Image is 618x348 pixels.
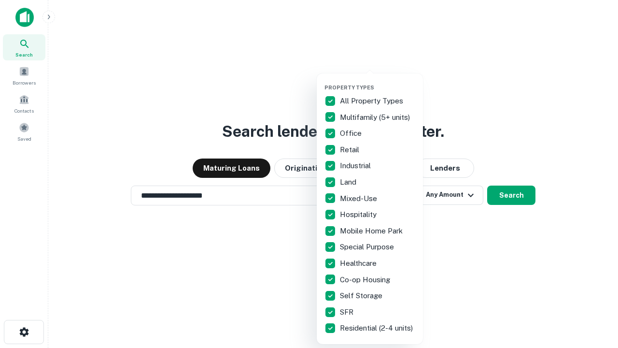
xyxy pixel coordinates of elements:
p: Office [340,128,364,139]
p: Residential (2-4 units) [340,322,415,334]
p: Self Storage [340,290,384,302]
p: Mobile Home Park [340,225,405,237]
p: Retail [340,144,361,156]
p: Special Purpose [340,241,396,253]
p: Hospitality [340,209,379,220]
span: Property Types [324,85,374,90]
p: Multifamily (5+ units) [340,112,412,123]
p: All Property Types [340,95,405,107]
p: Mixed-Use [340,193,379,204]
p: Co-op Housing [340,274,392,286]
p: Industrial [340,160,373,172]
p: Healthcare [340,258,379,269]
p: Land [340,176,358,188]
p: SFR [340,306,355,318]
iframe: Chat Widget [570,271,618,317]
